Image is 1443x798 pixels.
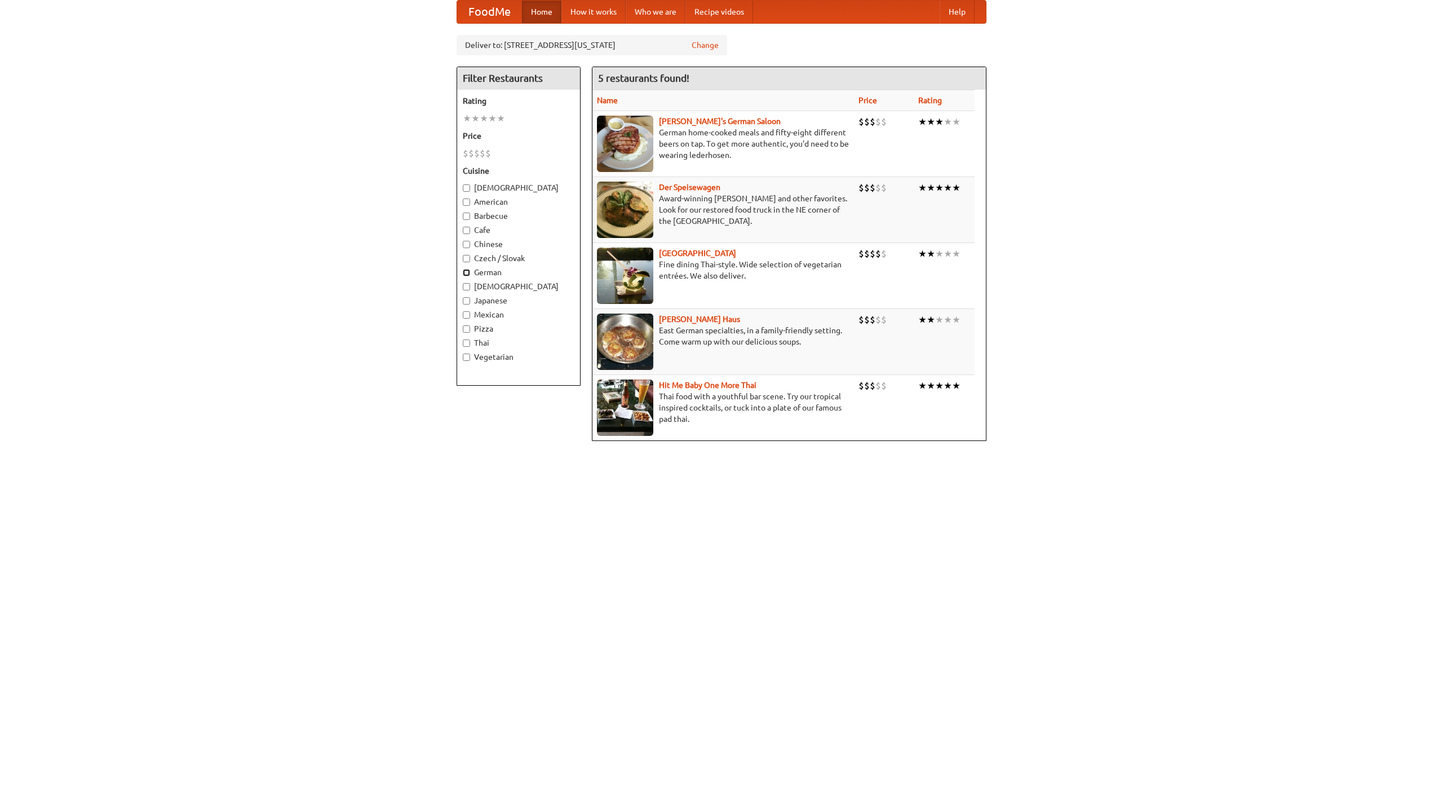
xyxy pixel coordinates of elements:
label: Chinese [463,239,574,250]
li: $ [485,147,491,160]
li: $ [864,116,870,128]
li: $ [864,248,870,260]
input: Czech / Slovak [463,255,470,262]
a: Help [940,1,975,23]
li: $ [870,380,875,392]
li: $ [870,248,875,260]
li: $ [474,147,480,160]
li: $ [468,147,474,160]
a: Home [522,1,561,23]
li: ★ [952,116,960,128]
li: $ [875,116,881,128]
li: ★ [497,112,505,125]
a: Der Speisewagen [659,183,720,192]
input: Japanese [463,297,470,305]
li: ★ [463,112,471,125]
input: [DEMOGRAPHIC_DATA] [463,184,470,192]
li: ★ [918,314,927,326]
li: ★ [480,112,488,125]
input: Cafe [463,227,470,234]
h5: Rating [463,95,574,107]
li: ★ [935,116,944,128]
li: $ [858,380,864,392]
li: ★ [944,380,952,392]
a: How it works [561,1,626,23]
label: Pizza [463,323,574,334]
input: German [463,269,470,276]
input: Barbecue [463,213,470,220]
input: Thai [463,340,470,347]
a: Recipe videos [685,1,753,23]
img: kohlhaus.jpg [597,314,653,370]
a: FoodMe [457,1,522,23]
li: $ [881,116,887,128]
input: Mexican [463,311,470,319]
li: ★ [944,182,952,194]
li: $ [875,248,881,260]
input: American [463,199,470,206]
a: Price [858,96,877,105]
li: $ [864,380,870,392]
label: American [463,196,574,208]
li: $ [875,182,881,194]
img: speisewagen.jpg [597,182,653,238]
li: $ [864,314,870,326]
li: ★ [927,248,935,260]
li: ★ [935,182,944,194]
img: satay.jpg [597,248,653,304]
a: Who we are [626,1,685,23]
a: Change [692,39,719,51]
li: $ [480,147,485,160]
li: ★ [952,380,960,392]
label: Czech / Slovak [463,253,574,264]
a: [GEOGRAPHIC_DATA] [659,249,736,258]
li: ★ [488,112,497,125]
label: [DEMOGRAPHIC_DATA] [463,281,574,292]
li: $ [870,116,875,128]
li: ★ [944,248,952,260]
li: ★ [927,380,935,392]
li: $ [463,147,468,160]
li: ★ [952,248,960,260]
p: German home-cooked meals and fifty-eight different beers on tap. To get more authentic, you'd nee... [597,127,849,161]
li: $ [858,314,864,326]
li: ★ [471,112,480,125]
li: ★ [918,182,927,194]
a: Hit Me Baby One More Thai [659,381,756,390]
input: Chinese [463,241,470,248]
li: $ [870,182,875,194]
a: [PERSON_NAME]'s German Saloon [659,117,781,126]
li: ★ [918,380,927,392]
h4: Filter Restaurants [457,67,580,90]
label: [DEMOGRAPHIC_DATA] [463,182,574,193]
li: $ [858,182,864,194]
p: Thai food with a youthful bar scene. Try our tropical inspired cocktails, or tuck into a plate of... [597,391,849,425]
li: $ [858,248,864,260]
li: $ [881,248,887,260]
a: [PERSON_NAME] Haus [659,315,740,324]
li: $ [870,314,875,326]
input: Vegetarian [463,354,470,361]
li: ★ [944,314,952,326]
li: $ [881,182,887,194]
li: ★ [952,314,960,326]
img: babythai.jpg [597,380,653,436]
li: ★ [927,116,935,128]
label: Cafe [463,224,574,236]
input: [DEMOGRAPHIC_DATA] [463,283,470,290]
label: Vegetarian [463,351,574,363]
li: $ [875,380,881,392]
p: Fine dining Thai-style. Wide selection of vegetarian entrées. We also deliver. [597,259,849,281]
li: ★ [918,116,927,128]
li: $ [875,314,881,326]
label: Thai [463,337,574,349]
label: Japanese [463,295,574,306]
ng-pluralize: 5 restaurants found! [598,73,689,83]
a: Rating [918,96,942,105]
li: ★ [935,380,944,392]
